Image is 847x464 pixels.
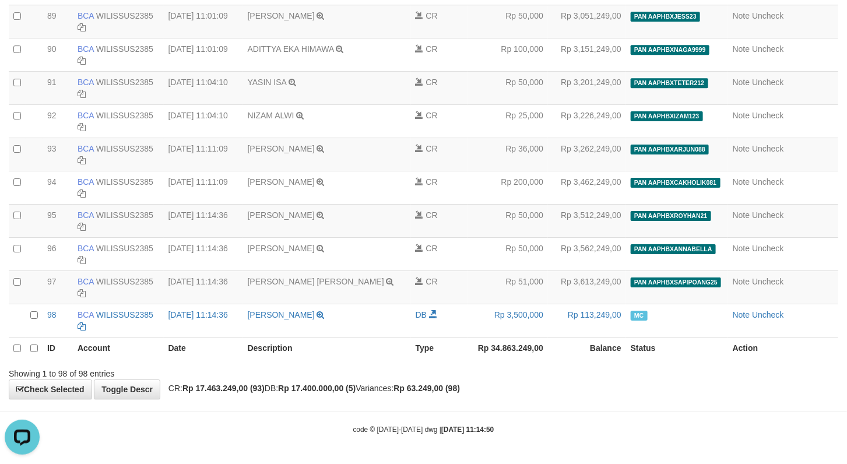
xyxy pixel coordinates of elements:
[468,270,549,304] td: Rp 51,000
[78,222,86,231] a: Copy WILISSUS2385 to clipboard
[164,337,243,359] th: Date
[733,11,750,20] a: Note
[78,56,86,65] a: Copy WILISSUS2385 to clipboard
[631,178,721,188] span: PAN AAPHBXCAKHOLIK081
[73,337,164,359] th: Account
[468,104,549,138] td: Rp 25,000
[78,89,86,99] a: Copy WILISSUS2385 to clipboard
[243,337,411,359] th: Description
[548,5,626,38] td: Rp 3,051,249,00
[752,210,783,220] a: Uncheck
[248,11,315,20] a: [PERSON_NAME]
[248,210,315,220] a: [PERSON_NAME]
[78,78,94,87] span: BCA
[164,304,243,337] td: [DATE] 11:14:36
[248,78,287,87] a: YASIN ISA
[733,111,750,120] a: Note
[416,310,427,319] span: DB
[752,177,783,187] a: Uncheck
[631,78,708,88] span: PAN AAPHBXTETER212
[426,210,438,220] span: CR
[393,384,460,393] strong: Rp 63.249,00 (98)
[96,144,153,153] a: WILISSUS2385
[631,311,648,321] span: Manually Checked by: aqurobotp1
[426,11,438,20] span: CR
[78,44,94,54] span: BCA
[752,111,783,120] a: Uncheck
[96,111,153,120] a: WILISSUS2385
[752,11,783,20] a: Uncheck
[626,337,728,359] th: Status
[441,426,494,434] strong: [DATE] 11:14:50
[164,270,243,304] td: [DATE] 11:14:36
[78,277,94,286] span: BCA
[426,277,438,286] span: CR
[78,11,94,20] span: BCA
[78,210,94,220] span: BCA
[78,289,86,298] a: Copy WILISSUS2385 to clipboard
[411,337,468,359] th: Type
[43,204,73,237] td: 95
[78,255,86,265] a: Copy WILISSUS2385 to clipboard
[164,237,243,270] td: [DATE] 11:14:36
[96,210,153,220] a: WILISSUS2385
[752,244,783,253] a: Uncheck
[548,237,626,270] td: Rp 3,562,249,00
[43,38,73,71] td: 90
[78,244,94,253] span: BCA
[96,44,153,54] a: WILISSUS2385
[631,277,722,287] span: PAN AAPHBXSAPIPOANG25
[353,426,494,434] small: code © [DATE]-[DATE] dwg |
[43,304,73,337] td: 98
[43,237,73,270] td: 96
[468,337,549,359] th: Rp 34.863.249,00
[426,244,438,253] span: CR
[631,211,711,221] span: PAN AAPHBXROYHAN21
[548,204,626,237] td: Rp 3,512,249,00
[43,270,73,304] td: 97
[43,104,73,138] td: 92
[9,379,92,399] a: Check Selected
[96,277,153,286] a: WILISSUS2385
[248,177,315,187] a: [PERSON_NAME]
[164,204,243,237] td: [DATE] 11:14:36
[78,122,86,132] a: Copy WILISSUS2385 to clipboard
[468,237,549,270] td: Rp 50,000
[164,138,243,171] td: [DATE] 11:11:09
[631,244,716,254] span: PAN AAPHBXANNABELLA
[426,44,438,54] span: CR
[631,111,703,121] span: PAN AAPHBXIZAM123
[164,38,243,71] td: [DATE] 11:01:09
[733,310,750,319] a: Note
[78,322,86,331] a: Copy WILISSUS2385 to clipboard
[248,144,315,153] a: [PERSON_NAME]
[468,204,549,237] td: Rp 50,000
[468,38,549,71] td: Rp 100,000
[182,384,265,393] strong: Rp 17.463.249,00 (93)
[248,44,334,54] a: ADITTYA EKA HIMAWA
[426,177,438,187] span: CR
[733,210,750,220] a: Note
[468,304,549,337] td: Rp 3,500,000
[548,304,626,337] td: Rp 113,249,00
[426,78,438,87] span: CR
[78,156,86,165] a: Copy WILISSUS2385 to clipboard
[631,12,700,22] span: PAN AAPHBXJESS23
[248,277,384,286] a: [PERSON_NAME] [PERSON_NAME]
[43,171,73,204] td: 94
[733,44,750,54] a: Note
[752,44,783,54] a: Uncheck
[548,270,626,304] td: Rp 3,613,249,00
[248,310,315,319] a: [PERSON_NAME]
[164,104,243,138] td: [DATE] 11:04:10
[733,244,750,253] a: Note
[548,71,626,104] td: Rp 3,201,249,00
[733,177,750,187] a: Note
[43,5,73,38] td: 89
[548,337,626,359] th: Balance
[631,45,709,55] span: PAN AAPHBXNAGA9999
[78,310,94,319] span: BCA
[5,5,40,40] button: Open LiveChat chat widget
[752,310,783,319] a: Uncheck
[43,71,73,104] td: 91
